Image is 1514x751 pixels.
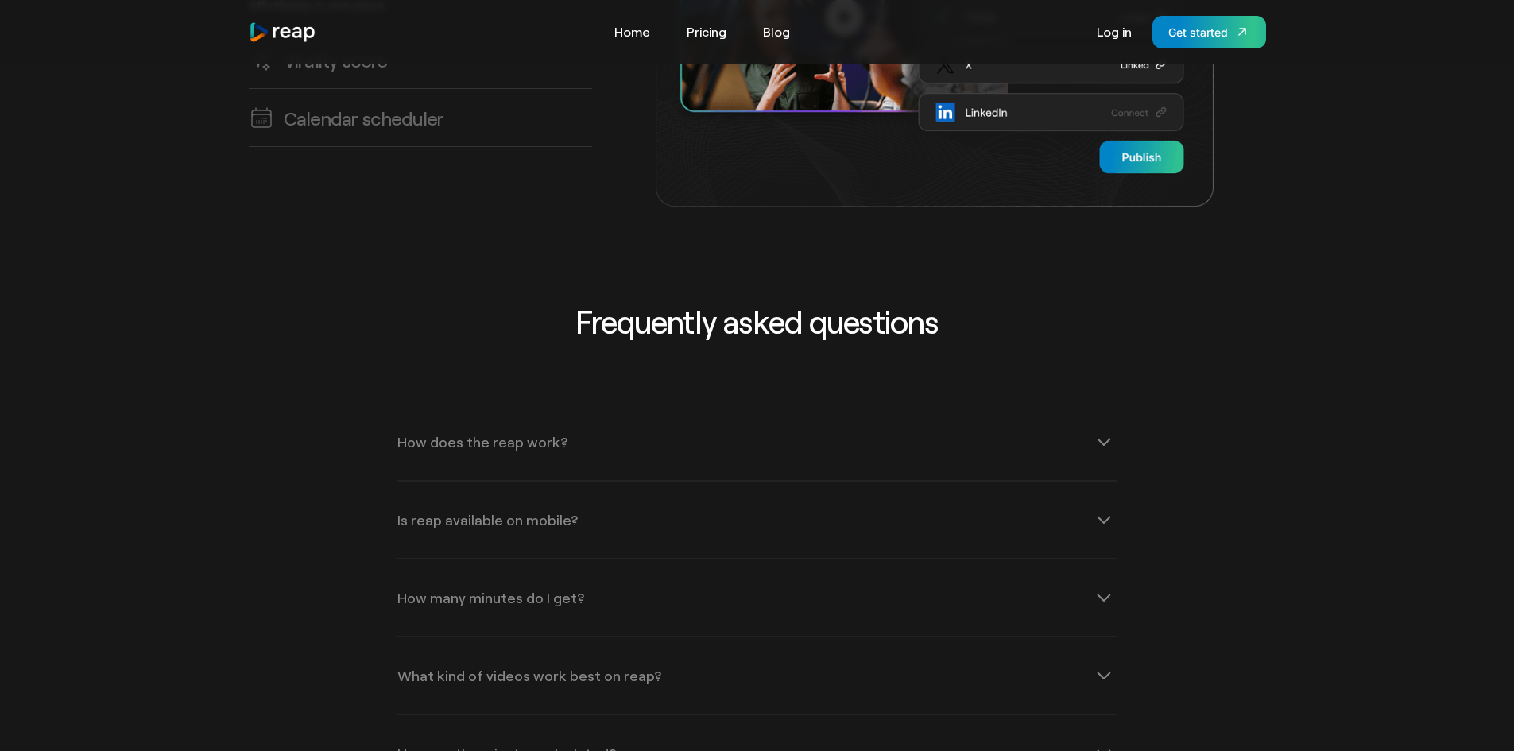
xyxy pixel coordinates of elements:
a: Home [606,19,658,45]
div: How does the reap work? [397,435,567,449]
div: Get started [1168,24,1228,41]
h3: Calendar scheduler [284,106,444,130]
div: Is reap available on mobile? [397,513,578,527]
a: home [249,21,317,43]
div: How many minutes do I get? [397,590,584,605]
img: reap logo [249,21,317,43]
a: Log in [1089,19,1140,45]
a: Get started [1152,16,1266,48]
a: Pricing [679,19,734,45]
a: Blog [755,19,798,45]
h2: Frequently asked questions [427,302,1088,340]
div: What kind of videos work best on reap? [397,668,661,683]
